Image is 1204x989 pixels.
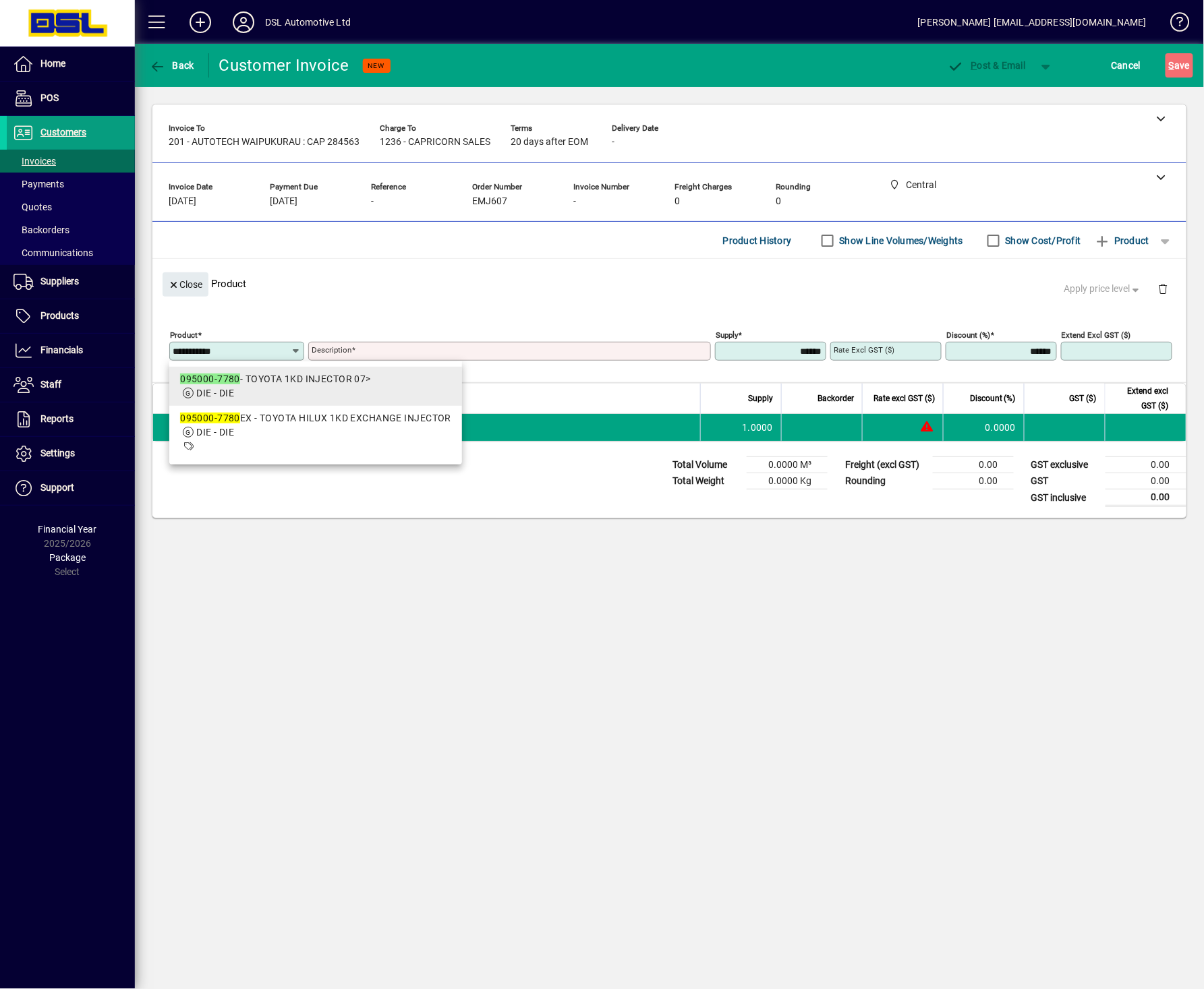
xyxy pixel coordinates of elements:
[180,413,240,423] em: 095000-7780
[747,473,828,489] td: 0.0000 Kg
[1108,53,1145,78] button: Cancel
[838,473,933,489] td: Rounding
[946,330,990,340] mat-label: Discount (%)
[837,234,963,247] label: Show Line Volumes/Weights
[818,391,854,406] span: Backorder
[222,10,265,34] button: Profile
[716,330,738,340] mat-label: Supply
[7,196,135,218] a: Quotes
[368,61,385,70] span: NEW
[612,137,614,148] span: -
[511,137,588,148] span: 20 days after EOM
[666,473,747,489] td: Total Weight
[1106,457,1186,473] td: 0.00
[135,53,209,78] app-page-header-button: Back
[13,202,52,212] span: Quotes
[472,196,507,207] span: EMJ607
[7,218,135,241] a: Backorders
[1059,277,1148,301] button: Apply price level
[7,150,135,173] a: Invoices
[13,179,64,189] span: Payments
[747,457,828,473] td: 0.0000 M³
[970,391,1016,406] span: Discount (%)
[748,391,773,406] span: Supply
[718,229,797,253] button: Product History
[163,272,208,297] button: Close
[265,11,351,33] div: DSL Automotive Ltd
[933,473,1014,489] td: 0.00
[13,224,69,235] span: Backorders
[743,421,774,434] span: 1.0000
[971,60,977,71] span: P
[40,58,65,69] span: Home
[169,367,462,406] mat-option: 095000-7780 - TOYOTA 1KD INJECTOR 07>
[1003,234,1081,247] label: Show Cost/Profit
[675,196,680,207] span: 0
[1070,391,1097,406] span: GST ($)
[13,247,93,258] span: Communications
[834,345,894,355] mat-label: Rate excl GST ($)
[40,448,75,458] span: Settings
[1112,55,1141,76] span: Cancel
[7,402,135,436] a: Reports
[7,299,135,333] a: Products
[1114,384,1169,413] span: Extend excl GST ($)
[918,11,1147,33] div: [PERSON_NAME] [EMAIL_ADDRESS][DOMAIN_NAME]
[1025,457,1106,473] td: GST exclusive
[1064,282,1143,296] span: Apply price level
[1160,3,1187,47] a: Knowledge Base
[7,82,135,115] a: POS
[180,372,451,386] div: - TOYOTA 1KD INJECTOR 07>
[219,55,349,76] div: Customer Invoice
[1025,473,1106,489] td: GST
[1062,330,1131,340] mat-label: Extend excl GST ($)
[7,173,135,196] a: Payments
[941,53,1033,78] button: Post & Email
[40,127,86,138] span: Customers
[723,230,792,251] span: Product History
[1166,53,1193,78] button: Save
[169,196,196,207] span: [DATE]
[40,413,74,424] span: Reports
[149,60,194,71] span: Back
[666,457,747,473] td: Total Volume
[573,196,576,207] span: -
[838,457,933,473] td: Freight (excl GST)
[40,92,59,103] span: POS
[169,406,462,459] mat-option: 095000-7780EX - TOYOTA HILUX 1KD EXCHANGE INJECTOR
[7,241,135,264] a: Communications
[7,334,135,367] a: Financials
[196,427,234,438] span: DIE - DIE
[170,330,198,340] mat-label: Product
[1147,272,1180,305] button: Delete
[7,437,135,471] a: Settings
[1106,489,1186,506] td: 0.00
[7,47,135,81] a: Home
[146,53,198,78] button: Back
[371,196,374,207] span: -
[180,411,451,425] div: EX - TOYOTA HILUX 1KD EXCHANGE INJECTOR
[1169,55,1190,76] span: ave
[168,274,203,296] span: Close
[40,344,83,355] span: Financials
[13,156,56,167] span: Invoices
[943,414,1024,441] td: 0.0000
[196,388,234,398] span: DIE - DIE
[7,471,135,505] a: Support
[312,345,351,355] mat-label: Description
[40,482,74,493] span: Support
[180,373,240,384] em: 095000-7780
[933,457,1014,473] td: 0.00
[49,552,86,563] span: Package
[380,137,490,148] span: 1236 - CAPRICORN SALES
[159,278,212,290] app-page-header-button: Close
[40,379,61,390] span: Staff
[776,196,781,207] span: 0
[1169,60,1174,71] span: S
[873,391,935,406] span: Rate excl GST ($)
[270,196,297,207] span: [DATE]
[152,259,1186,308] div: Product
[179,10,222,34] button: Add
[38,524,97,535] span: Financial Year
[7,368,135,402] a: Staff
